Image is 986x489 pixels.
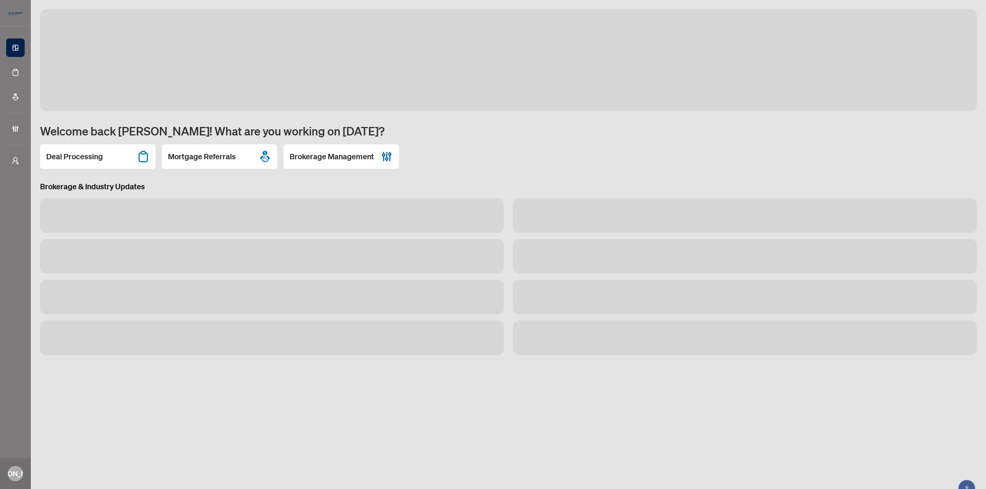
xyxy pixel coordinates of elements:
[40,181,977,192] h3: Brokerage & Industry Updates
[955,462,978,485] button: Open asap
[290,151,374,162] h2: Brokerage Management
[40,124,977,138] h1: Welcome back [PERSON_NAME]! What are you working on [DATE]?
[6,10,25,17] img: logo
[168,151,236,162] h2: Mortgage Referrals
[12,157,19,165] span: user-switch
[46,151,103,162] h2: Deal Processing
